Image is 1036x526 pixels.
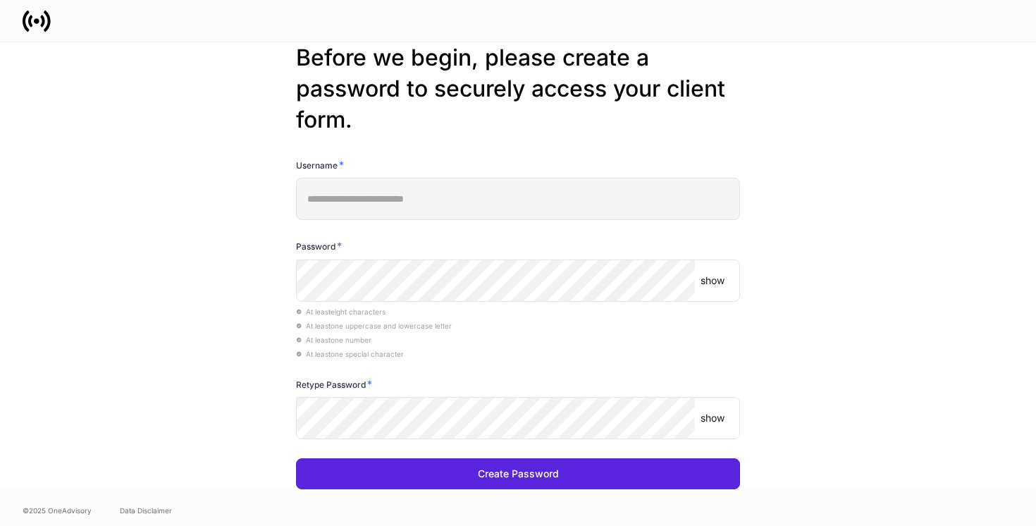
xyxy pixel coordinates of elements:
span: At least eight characters [296,307,386,316]
span: At least one uppercase and lowercase letter [296,322,452,330]
h6: Password [296,239,342,253]
p: show [701,411,724,425]
h2: Before we begin, please create a password to securely access your client form. [296,42,740,135]
p: show [701,274,724,288]
div: Create Password [478,469,559,479]
h6: Username [296,158,344,172]
span: © 2025 OneAdvisory [23,505,92,516]
span: At least one special character [296,350,404,358]
button: Create Password [296,458,740,489]
h6: Retype Password [296,377,372,391]
span: At least one number [296,336,371,344]
a: Data Disclaimer [120,505,172,516]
